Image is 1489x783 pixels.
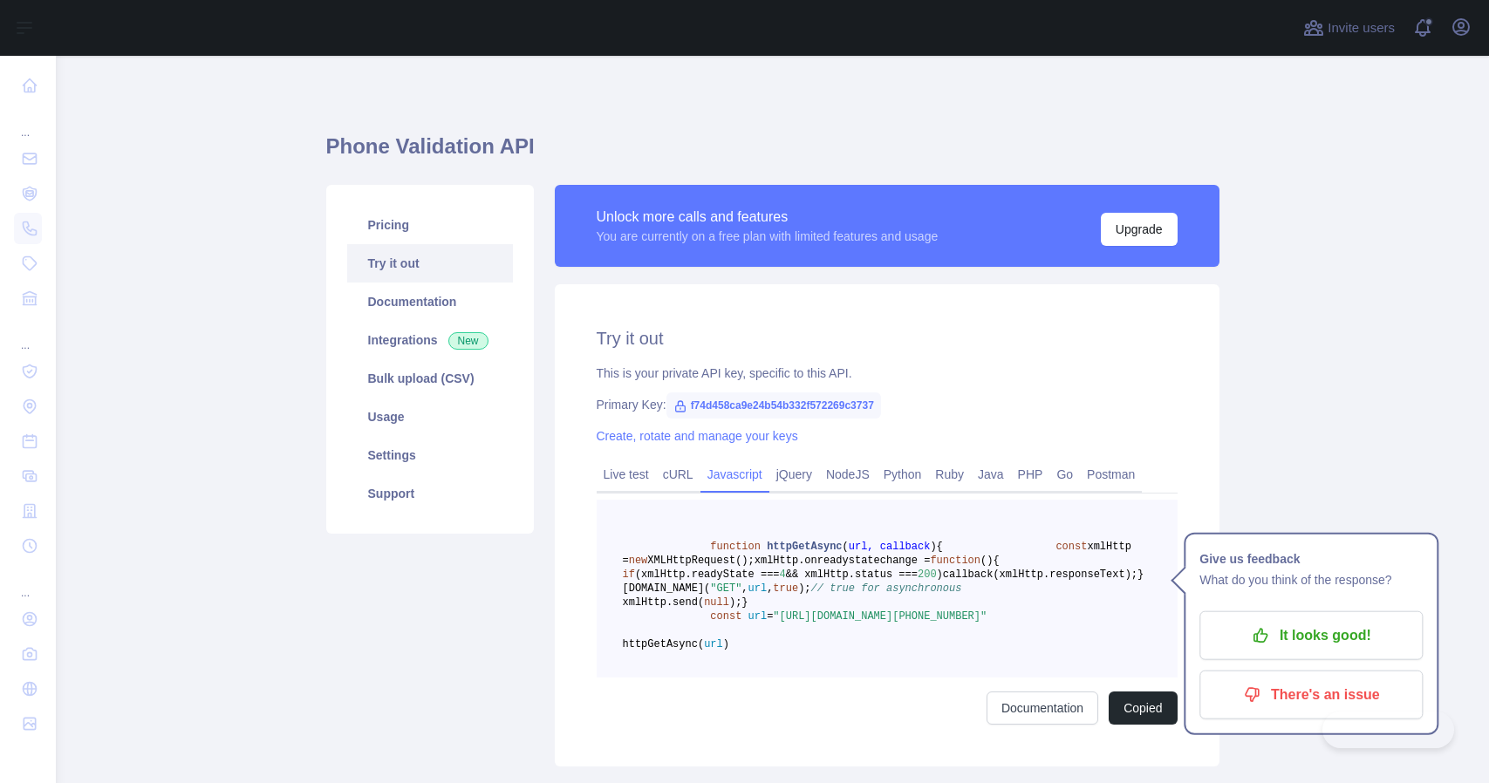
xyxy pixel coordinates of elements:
[347,321,513,359] a: Integrations New
[769,460,819,488] a: jQuery
[656,460,700,488] a: cURL
[930,541,936,553] span: )
[1137,569,1144,581] span: }
[780,569,786,581] span: 4
[666,392,881,419] span: f74d458ca9e24b54b332f572269c3737
[767,582,773,595] span: ,
[1109,691,1177,725] button: Copied
[14,105,42,140] div: ...
[748,610,768,623] span: url
[741,596,748,609] span: }
[729,596,741,609] span: );
[635,569,780,581] span: (xmlHttp.readyState ===
[877,460,929,488] a: Python
[1011,460,1050,488] a: PHP
[943,569,1137,581] span: callback(xmlHttp.responseText);
[623,596,705,609] span: xmlHttp.send(
[993,555,999,567] span: {
[1199,611,1423,660] button: It looks good!
[755,555,931,567] span: xmlHttp.onreadystatechange =
[347,359,513,398] a: Bulk upload (CSV)
[1101,213,1178,246] button: Upgrade
[773,582,798,595] span: true
[937,569,943,581] span: )
[347,436,513,474] a: Settings
[710,541,761,553] span: function
[1212,680,1410,710] p: There's an issue
[1322,712,1454,748] iframe: Toggle Customer Support
[647,555,754,567] span: XMLHttpRequest();
[704,596,729,609] span: null
[326,133,1219,174] h1: Phone Validation API
[597,429,798,443] a: Create, rotate and manage your keys
[930,555,980,567] span: function
[448,332,488,350] span: New
[849,541,931,553] span: url, callback
[928,460,971,488] a: Ruby
[767,541,842,553] span: httpGetAsync
[704,638,723,650] span: url
[1300,14,1398,42] button: Invite users
[597,460,656,488] a: Live test
[741,582,748,595] span: ,
[748,582,768,595] span: url
[918,569,937,581] span: 200
[623,569,635,581] span: if
[710,610,741,623] span: const
[987,691,1098,725] a: Documentation
[623,582,711,595] span: [DOMAIN_NAME](
[597,326,1178,351] h2: Try it out
[811,582,962,595] span: // true for asynchronous
[629,555,648,567] span: new
[1328,18,1395,38] span: Invite users
[347,398,513,436] a: Usage
[1049,460,1080,488] a: Go
[1212,621,1410,650] p: It looks good!
[971,460,1011,488] a: Java
[1055,541,1087,553] span: const
[597,207,939,228] div: Unlock more calls and features
[347,244,513,283] a: Try it out
[843,541,849,553] span: (
[710,582,741,595] span: "GET"
[937,541,943,553] span: {
[767,610,773,623] span: =
[1080,460,1142,488] a: Postman
[980,555,987,567] span: (
[819,460,877,488] a: NodeJS
[597,396,1178,413] div: Primary Key:
[347,206,513,244] a: Pricing
[597,364,1178,382] div: This is your private API key, specific to this API.
[347,474,513,513] a: Support
[597,228,939,245] div: You are currently on a free plan with limited features and usage
[623,638,705,650] span: httpGetAsync(
[987,555,993,567] span: )
[1199,548,1423,569] h1: Give us feedback
[14,317,42,352] div: ...
[798,582,810,595] span: );
[14,565,42,600] div: ...
[347,283,513,321] a: Documentation
[1199,569,1423,590] p: What do you think of the response?
[700,460,769,488] a: Javascript
[1199,671,1423,719] button: There's an issue
[773,610,987,623] span: "[URL][DOMAIN_NAME][PHONE_NUMBER]"
[786,569,918,581] span: && xmlHttp.status ===
[723,638,729,650] span: )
